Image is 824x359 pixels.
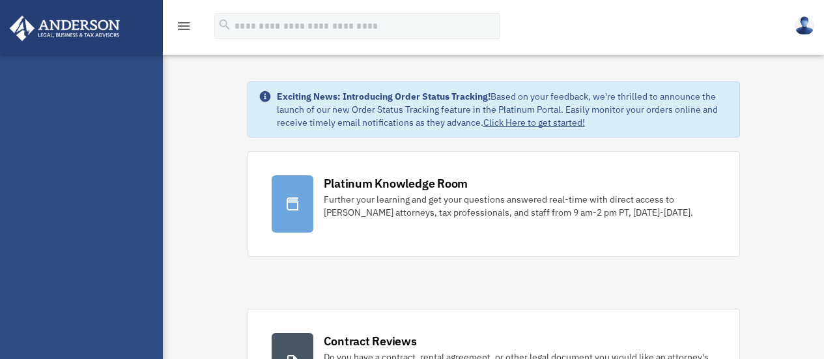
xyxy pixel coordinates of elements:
[176,23,192,34] a: menu
[277,90,729,129] div: Based on your feedback, we're thrilled to announce the launch of our new Order Status Tracking fe...
[6,16,124,41] img: Anderson Advisors Platinum Portal
[218,18,232,32] i: search
[176,18,192,34] i: menu
[795,16,814,35] img: User Pic
[483,117,585,128] a: Click Here to get started!
[248,151,740,257] a: Platinum Knowledge Room Further your learning and get your questions answered real-time with dire...
[324,333,417,349] div: Contract Reviews
[277,91,490,102] strong: Exciting News: Introducing Order Status Tracking!
[324,193,716,219] div: Further your learning and get your questions answered real-time with direct access to [PERSON_NAM...
[324,175,468,192] div: Platinum Knowledge Room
